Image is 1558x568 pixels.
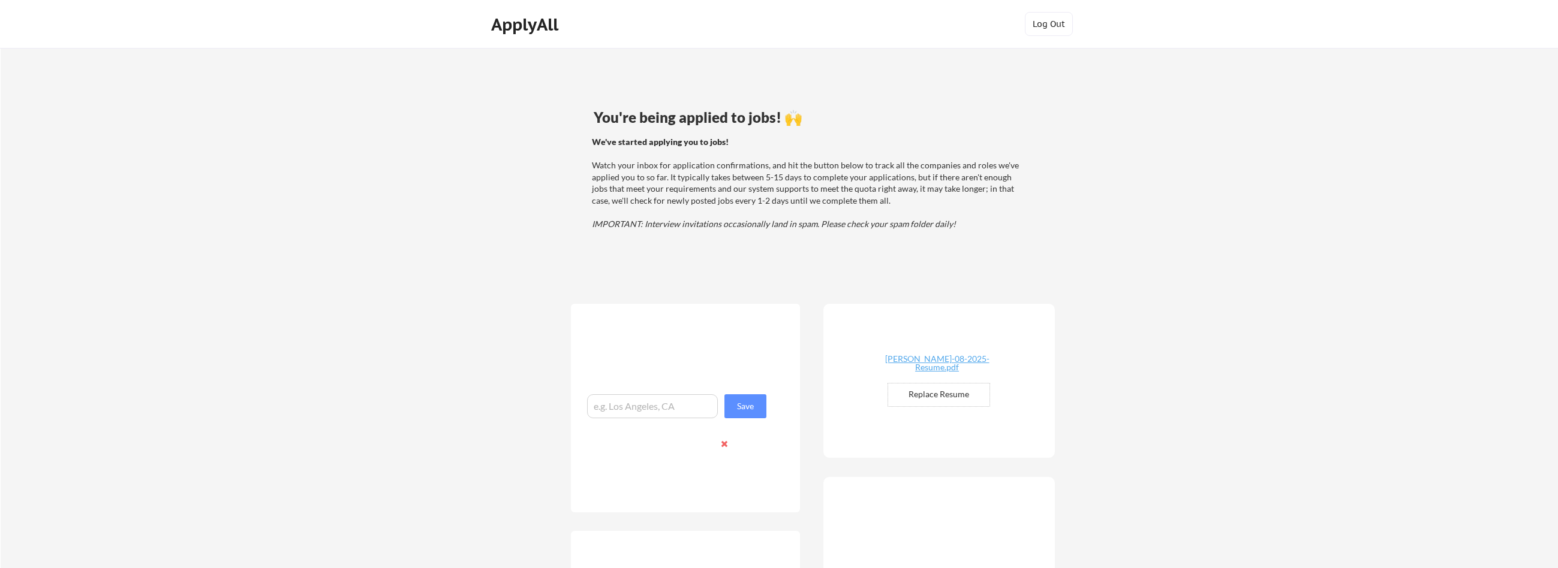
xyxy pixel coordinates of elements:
div: You're being applied to jobs! 🙌 [594,110,1026,125]
a: [PERSON_NAME]-08-2025-Resume.pdf [866,355,1009,373]
input: e.g. Los Angeles, CA [587,394,718,418]
em: IMPORTANT: Interview invitations occasionally land in spam. Please check your spam folder daily! [592,219,956,229]
strong: We've started applying you to jobs! [592,137,729,147]
button: Log Out [1025,12,1073,36]
div: [PERSON_NAME]-08-2025-Resume.pdf [866,355,1009,371]
div: Watch your inbox for application confirmations, and hit the button below to track all the compani... [592,136,1024,230]
button: Save [724,394,766,418]
div: ApplyAll [491,14,562,35]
